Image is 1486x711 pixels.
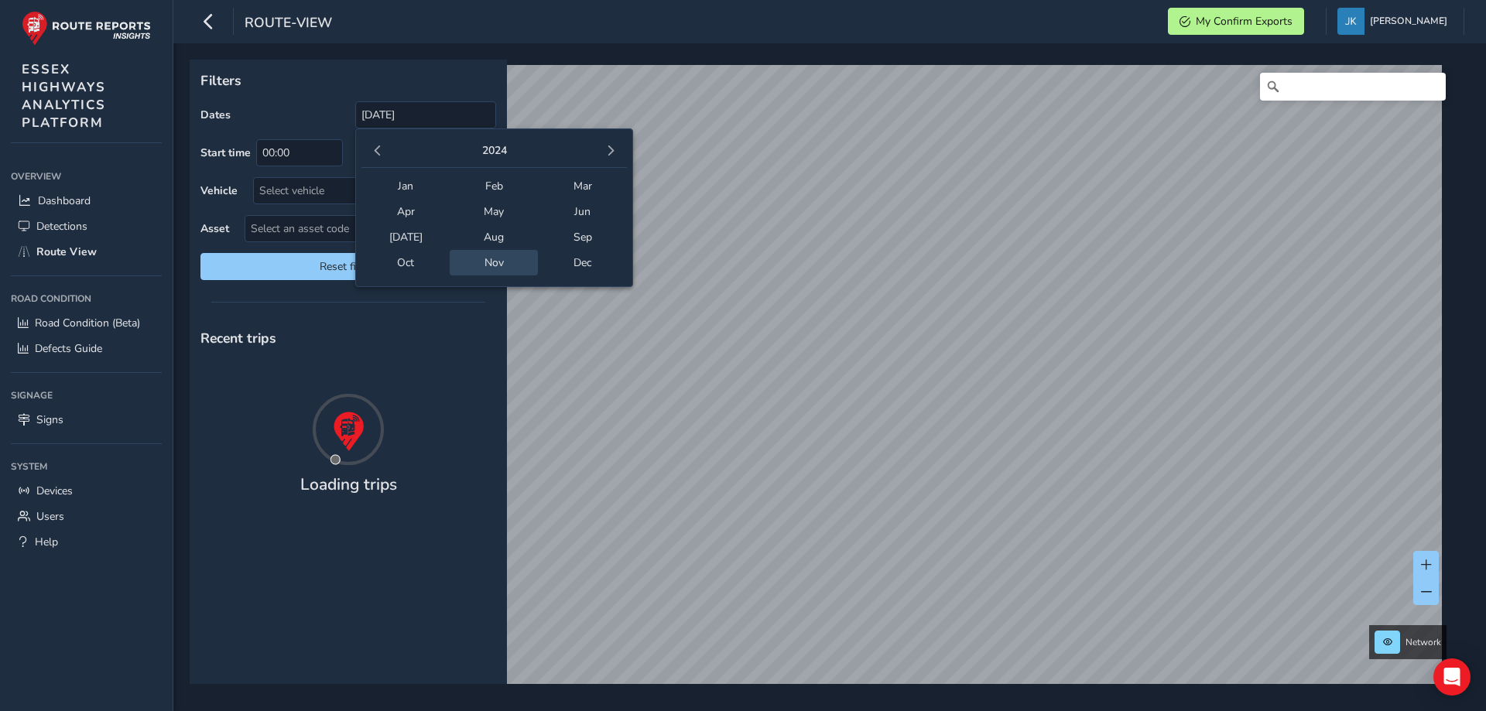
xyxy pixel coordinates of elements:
[245,216,470,241] span: Select an asset code
[1337,8,1453,35] button: [PERSON_NAME]
[254,178,470,203] div: Select vehicle
[11,188,162,214] a: Dashboard
[1168,8,1304,35] button: My Confirm Exports
[200,183,238,198] label: Vehicle
[11,504,162,529] a: Users
[538,250,626,275] span: Dec
[200,329,276,347] span: Recent trips
[1260,73,1446,101] input: Search
[195,65,1442,702] canvas: Map
[36,484,73,498] span: Devices
[245,13,332,35] span: route-view
[200,145,251,160] label: Start time
[538,224,626,250] span: Sep
[36,244,97,259] span: Route View
[450,224,538,250] span: Aug
[361,199,450,224] span: Apr
[482,143,507,158] button: 2024
[11,478,162,504] a: Devices
[200,221,229,236] label: Asset
[300,475,397,494] h4: Loading trips
[1337,8,1364,35] img: diamond-layout
[22,11,151,46] img: rr logo
[361,224,450,250] span: [DATE]
[36,509,64,524] span: Users
[11,239,162,265] a: Route View
[36,219,87,234] span: Detections
[1406,636,1441,648] span: Network
[200,253,496,280] button: Reset filters
[36,412,63,427] span: Signs
[11,310,162,336] a: Road Condition (Beta)
[361,173,450,199] span: Jan
[11,384,162,407] div: Signage
[450,173,538,199] span: Feb
[11,214,162,239] a: Detections
[200,70,496,91] p: Filters
[11,407,162,432] a: Signs
[212,259,484,274] span: Reset filters
[538,173,626,199] span: Mar
[11,529,162,555] a: Help
[200,108,231,122] label: Dates
[11,336,162,361] a: Defects Guide
[1370,8,1447,35] span: [PERSON_NAME]
[11,287,162,310] div: Road Condition
[35,535,58,549] span: Help
[35,341,102,356] span: Defects Guide
[450,199,538,224] span: May
[35,316,140,330] span: Road Condition (Beta)
[1433,658,1471,696] div: Open Intercom Messenger
[11,165,162,188] div: Overview
[1196,14,1293,29] span: My Confirm Exports
[38,193,91,208] span: Dashboard
[11,455,162,478] div: System
[538,199,626,224] span: Jun
[361,250,450,275] span: Oct
[450,250,538,275] span: Nov
[22,60,106,132] span: ESSEX HIGHWAYS ANALYTICS PLATFORM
